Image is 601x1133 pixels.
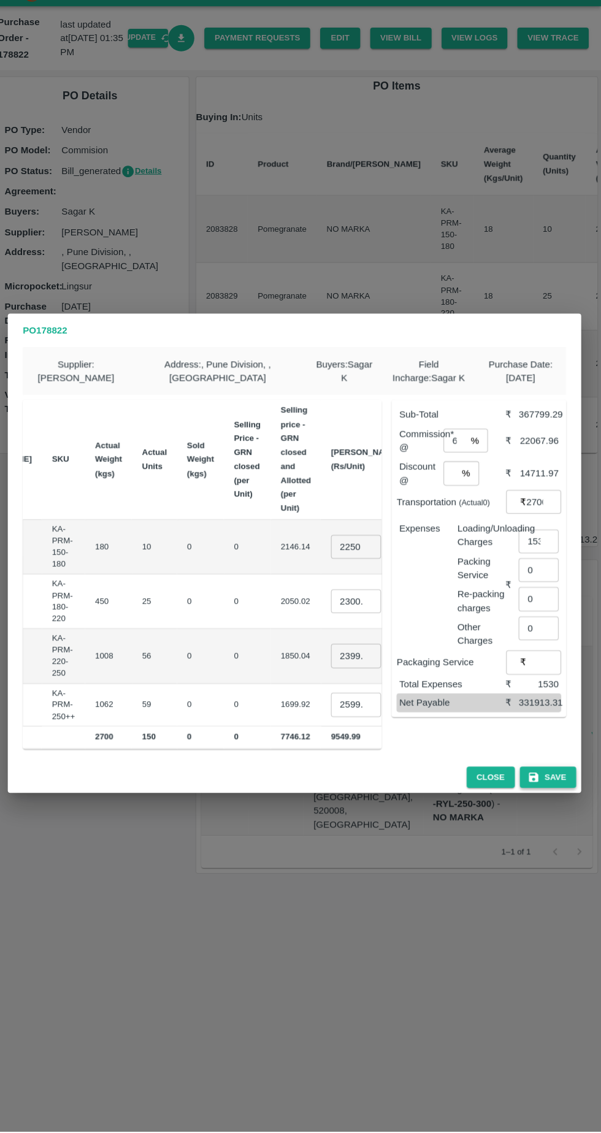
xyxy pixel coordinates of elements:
[520,449,559,463] div: 22067.96
[403,706,507,720] p: Net Payable
[403,688,507,701] p: Total Expenses
[400,666,508,680] p: Packaging Service
[507,424,520,437] div: ₹
[520,706,559,720] div: 331913.31
[460,600,507,627] p: Re-packing charges
[521,666,527,680] p: ₹
[520,424,559,437] div: 367799.29
[185,534,231,587] td: 0
[185,641,231,694] td: 0
[287,742,316,751] b: 7746.12
[277,641,326,694] td: 1850.04
[53,534,95,587] td: KA-PRM-150-180
[231,587,277,641] td: 0
[195,456,221,493] b: Sold Weight (kgs)
[477,365,567,412] div: Purchase Date : [DATE]
[460,568,507,595] p: Packing Service
[63,470,79,479] b: SKU
[336,463,403,486] b: [PERSON_NAME] (Rs/Unit)
[277,587,326,641] td: 2050.02
[469,776,516,797] button: Close
[95,641,141,694] td: 1008
[400,509,508,523] p: Transportation
[460,535,507,563] p: Loading/Unloading Charges
[336,602,385,625] input: 0
[241,742,245,751] b: 0
[95,534,141,587] td: 180
[312,365,387,412] div: Buyers : Sagar K
[195,742,199,751] b: 0
[105,742,123,751] b: 2700
[185,587,231,641] td: 0
[520,481,559,495] div: 14711.97
[277,695,326,737] td: 1699.92
[507,449,520,463] div: ₹
[507,688,520,701] div: ₹
[95,587,141,641] td: 450
[386,365,477,412] div: Field Incharge : Sagar K
[95,695,141,737] td: 1062
[151,463,175,486] b: Actual Units
[185,695,231,737] td: 0
[520,688,559,701] div: 1530
[287,422,316,527] b: Selling price - GRN closed and Allotted (per Unit)
[141,641,185,694] td: 56
[336,549,385,572] input: 0
[473,449,481,463] p: %
[277,534,326,587] td: 2146.14
[521,776,576,797] button: Save
[141,695,185,737] td: 59
[403,424,507,437] p: Sub-Total
[231,641,277,694] td: 0
[139,365,312,412] div: Address : , Pune Division, , [GEOGRAPHIC_DATA]
[403,475,446,502] p: Discount @
[231,695,277,737] td: 0
[241,436,267,513] b: Selling Price - GRN closed (per Unit)
[507,706,520,720] div: ₹
[507,481,520,495] div: ₹
[34,365,139,412] div: Supplier : [PERSON_NAME]
[336,742,365,751] b: 9549.99
[141,534,185,587] td: 10
[141,587,185,641] td: 25
[403,535,450,549] p: Expenses
[53,587,95,641] td: KA-PRM-180-220
[336,703,385,727] input: 0
[403,443,446,470] p: Commission* @
[34,343,78,353] b: PO 178822
[521,509,527,523] p: ₹
[151,742,164,751] b: 150
[460,632,507,660] p: Other Charges
[507,590,520,604] div: ₹
[462,513,492,521] small: (Actual 0 )
[53,641,95,694] td: KA-PRM-220-250
[231,534,277,587] td: 0
[464,481,472,495] p: %
[53,695,95,737] td: KA-PRM-250++
[105,456,131,493] b: Actual Weight (kgs)
[336,655,385,679] input: 0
